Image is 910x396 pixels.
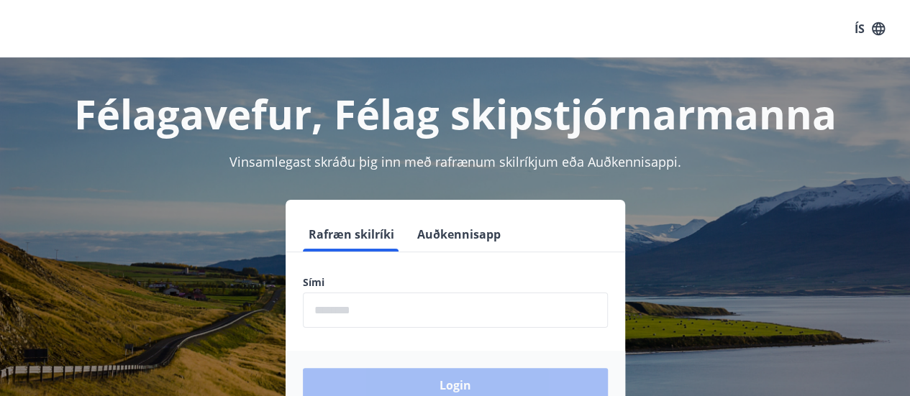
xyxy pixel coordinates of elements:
button: Auðkennisapp [411,217,506,252]
button: ÍS [847,16,893,42]
button: Rafræn skilríki [303,217,400,252]
h1: Félagavefur, Félag skipstjórnarmanna [17,86,893,141]
label: Sími [303,275,608,290]
span: Vinsamlegast skráðu þig inn með rafrænum skilríkjum eða Auðkennisappi. [229,153,681,170]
